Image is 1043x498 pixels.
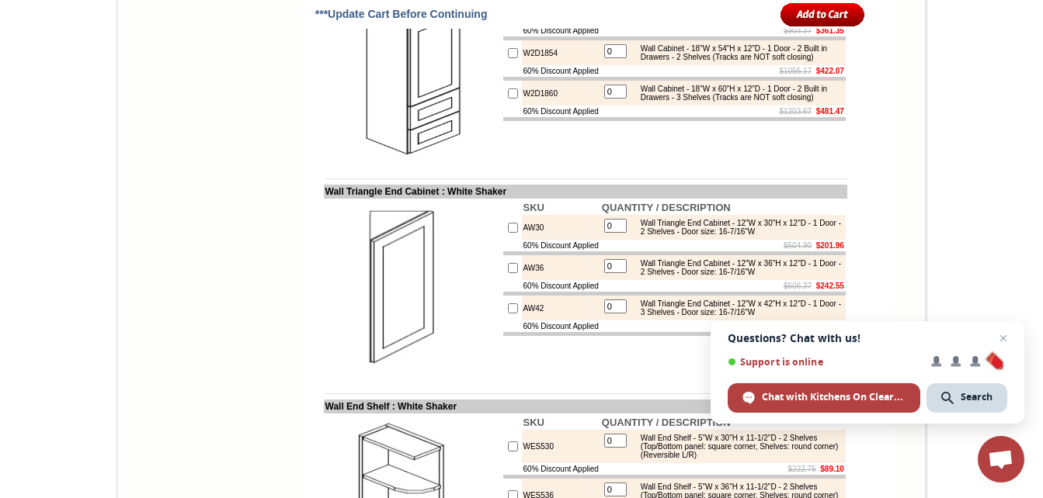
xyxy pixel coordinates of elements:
b: $422.07 [816,67,844,75]
div: Search [927,383,1007,413]
td: 60% Discount Applied [522,65,600,77]
span: Close chat [994,329,1013,348]
s: $903.37 [784,26,812,35]
td: 60% Discount Applied [522,240,600,251]
a: Price Sheet View in PDF Format [18,2,126,16]
td: [PERSON_NAME] White Shaker [134,71,181,88]
b: $201.96 [816,241,844,250]
b: $361.35 [816,26,844,35]
b: QUANTITY / DESCRIPTION [602,417,731,428]
td: Bellmonte Maple [266,71,306,86]
s: $504.90 [784,241,812,250]
td: Wall End Shelf : White Shaker [324,399,847,413]
div: Wall Triangle End Cabinet - 12"W x 36"H x 12"D - 1 Door - 2 Shelves - Door size: 16-7/16"W [633,259,842,276]
td: WES530 [522,430,600,463]
div: Wall Cabinet - 18"W x 54"H x 12"D - 1 Door - 2 Built in Drawers - 2 Shelves (Tracks are NOT soft ... [633,44,842,61]
td: 60% Discount Applied [522,463,600,475]
td: 60% Discount Applied [522,320,600,332]
span: Questions? Chat with us! [728,332,1007,344]
b: Price Sheet View in PDF Format [18,6,126,15]
td: 60% Discount Applied [522,25,600,36]
div: Open chat [978,436,1024,482]
td: Wall Triangle End Cabinet : White Shaker [324,185,847,199]
s: $1055.17 [779,67,812,75]
div: Wall End Shelf - 5"W x 30"H x 11-1/2"D - 2 Shelves (Top/Bottom panel: square corner, Shelves: rou... [633,434,842,459]
img: spacer.gif [180,43,183,44]
b: $242.55 [816,282,844,290]
img: Wall Triangle End Cabinet [325,200,500,375]
span: Search [961,390,993,404]
b: $481.47 [816,107,844,116]
img: spacer.gif [264,43,266,44]
td: Alabaster Shaker [42,71,82,86]
td: 60% Discount Applied [522,105,600,117]
td: W2D1860 [522,81,600,105]
td: 60% Discount Applied [522,280,600,292]
span: Chat with Kitchens On Clearance [762,390,906,404]
div: Wall Triangle End Cabinet - 12"W x 42"H x 12"D - 1 Door - 3 Shelves - Door size: 16-7/16"W [633,299,842,316]
div: Wall Cabinet - 18"W x 60"H x 12"D - 1 Door - 2 Built in Drawers - 3 Shelves (Tracks are NOT soft ... [633,85,842,102]
img: pdf.png [2,4,15,16]
span: Support is online [728,356,920,368]
s: $222.75 [788,465,816,473]
td: AW36 [522,255,600,280]
b: $89.10 [820,465,844,473]
td: AW30 [522,215,600,240]
td: [PERSON_NAME] Yellow Walnut [84,71,131,88]
td: Beachwood Oak Shaker [224,71,264,88]
img: spacer.gif [40,43,42,44]
td: AW42 [522,296,600,320]
td: Baycreek Gray [183,71,222,86]
b: SKU [523,417,544,428]
s: $1203.67 [779,107,812,116]
td: W2D1854 [522,40,600,65]
s: $606.37 [784,282,812,290]
span: ***Update Cart Before Continuing [315,8,488,20]
img: spacer.gif [222,43,224,44]
div: Wall Triangle End Cabinet - 12"W x 30"H x 12"D - 1 Door - 2 Shelves - Door size: 16-7/16"W [633,219,842,236]
input: Add to Cart [781,2,865,27]
b: QUANTITY / DESCRIPTION [602,202,731,213]
img: spacer.gif [131,43,134,44]
div: Chat with Kitchens On Clearance [728,383,920,413]
img: spacer.gif [82,43,84,44]
b: SKU [523,202,544,213]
